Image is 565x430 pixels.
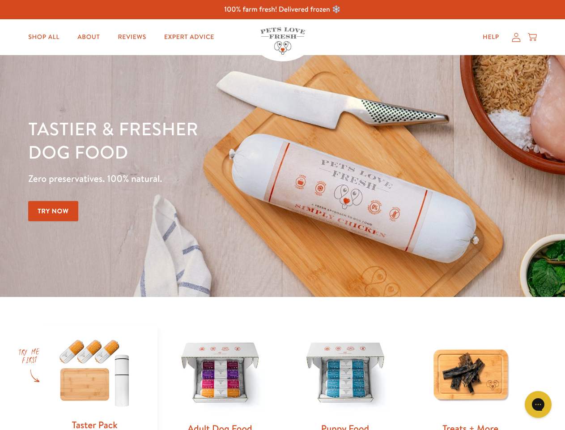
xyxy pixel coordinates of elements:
[28,201,78,221] a: Try Now
[476,28,506,46] a: Help
[28,117,367,163] h1: Tastier & fresher dog food
[260,27,305,55] img: Pets Love Fresh
[70,28,107,46] a: About
[110,28,153,46] a: Reviews
[28,171,367,187] p: Zero preservatives. 100% natural.
[520,388,556,421] iframe: Gorgias live chat messenger
[157,28,221,46] a: Expert Advice
[21,28,67,46] a: Shop All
